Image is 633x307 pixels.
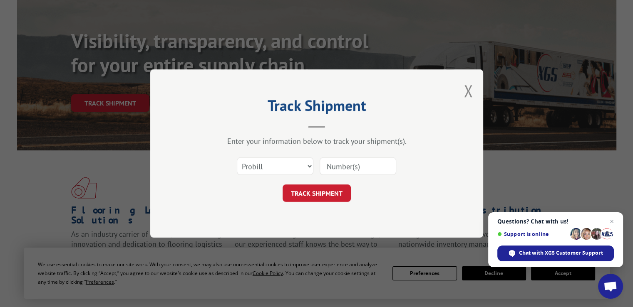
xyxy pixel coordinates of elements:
[192,100,442,115] h2: Track Shipment
[519,249,603,257] span: Chat with XGS Customer Support
[283,184,351,202] button: TRACK SHIPMENT
[598,274,623,299] a: Open chat
[497,246,614,261] span: Chat with XGS Customer Support
[464,80,473,102] button: Close modal
[192,136,442,146] div: Enter your information below to track your shipment(s).
[497,231,567,237] span: Support is online
[497,218,614,225] span: Questions? Chat with us!
[320,157,396,175] input: Number(s)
